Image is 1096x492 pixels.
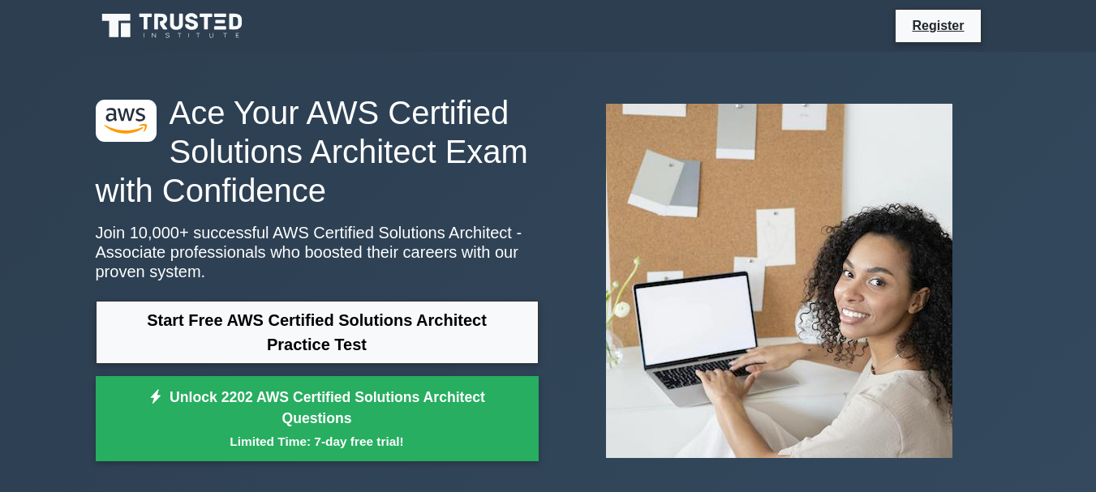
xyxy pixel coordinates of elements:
h1: Ace Your AWS Certified Solutions Architect Exam with Confidence [96,93,539,210]
a: Start Free AWS Certified Solutions Architect Practice Test [96,301,539,364]
small: Limited Time: 7-day free trial! [116,432,518,451]
p: Join 10,000+ successful AWS Certified Solutions Architect - Associate professionals who boosted t... [96,223,539,281]
a: Register [902,15,974,36]
a: Unlock 2202 AWS Certified Solutions Architect QuestionsLimited Time: 7-day free trial! [96,376,539,462]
